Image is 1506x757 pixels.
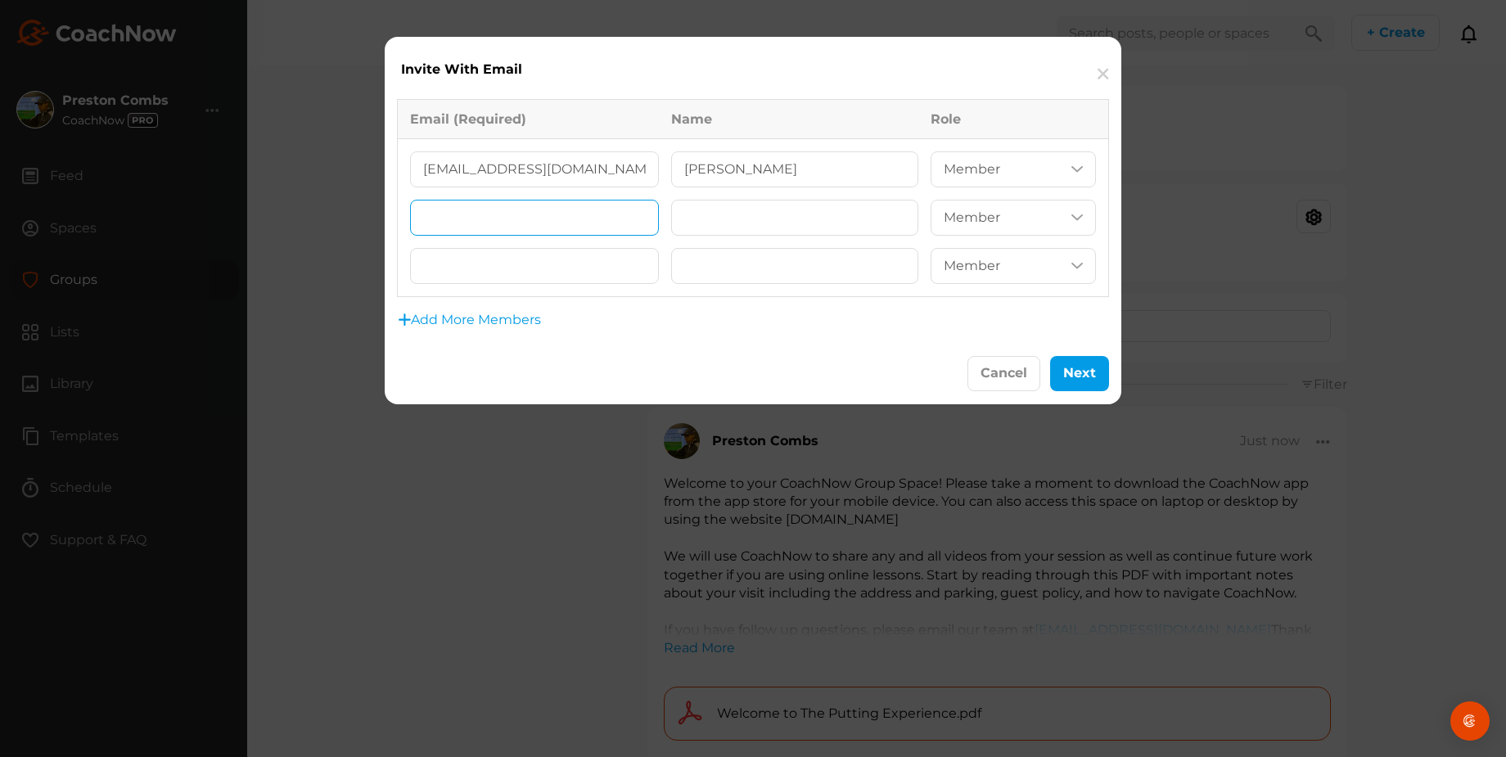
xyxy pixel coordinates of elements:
[967,356,1040,391] button: Cancel
[925,100,1109,139] th: Role
[385,37,1121,87] div: Invite With Email
[397,309,542,331] button: Add More Members
[398,100,665,139] th: Email (Required)
[665,100,925,139] th: Name
[1450,701,1490,741] div: Open Intercom Messenger
[1050,356,1109,391] button: Next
